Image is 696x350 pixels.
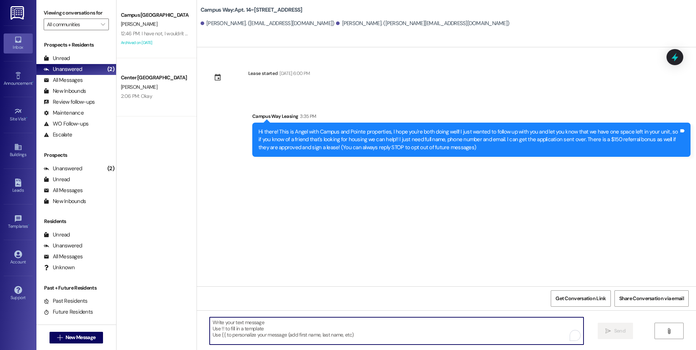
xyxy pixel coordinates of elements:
[44,76,83,84] div: All Messages
[614,290,689,307] button: Share Conversation via email
[121,84,157,90] span: [PERSON_NAME]
[121,93,152,99] div: 2:06 PM: Okay
[36,218,116,225] div: Residents
[201,20,335,27] div: [PERSON_NAME]. ([EMAIL_ADDRESS][DOMAIN_NAME])
[614,327,625,335] span: Send
[4,33,33,53] a: Inbox
[4,212,33,232] a: Templates •
[44,231,70,239] div: Unread
[28,223,29,228] span: •
[605,328,611,334] i: 
[278,69,310,77] div: [DATE] 6:00 PM
[44,65,82,73] div: Unanswered
[121,74,188,81] div: Center [GEOGRAPHIC_DATA]
[44,308,93,316] div: Future Residents
[258,128,679,151] div: Hi there! This is Angel with Campus and Pointe properties, I hope you're both doing well! I just ...
[121,30,332,37] div: 12:46 PM: I have not, I wouldn't be able to move in until October with my schedule during September.
[50,332,103,343] button: New Message
[4,141,33,160] a: Buildings
[44,98,95,106] div: Review follow-ups
[66,334,95,341] span: New Message
[44,87,86,95] div: New Inbounds
[44,297,88,305] div: Past Residents
[210,317,583,345] textarea: To enrich screen reader interactions, please activate Accessibility in Grammarly extension settings
[44,109,84,117] div: Maintenance
[666,328,672,334] i: 
[4,105,33,125] a: Site Visit •
[36,151,116,159] div: Prospects
[44,198,86,205] div: New Inbounds
[32,80,33,85] span: •
[44,131,72,139] div: Escalate
[36,284,116,292] div: Past + Future Residents
[201,6,302,14] b: Campus Way: Apt. 14~[STREET_ADDRESS]
[336,20,509,27] div: [PERSON_NAME]. ([PERSON_NAME][EMAIL_ADDRESS][DOMAIN_NAME])
[598,323,633,339] button: Send
[619,295,684,302] span: Share Conversation via email
[4,284,33,303] a: Support
[252,112,691,123] div: Campus Way Leasing
[120,38,189,47] div: Archived on [DATE]
[101,21,105,27] i: 
[106,163,116,174] div: (2)
[4,176,33,196] a: Leads
[4,248,33,268] a: Account
[44,120,88,128] div: WO Follow-ups
[106,64,116,75] div: (2)
[44,165,82,172] div: Unanswered
[47,19,97,30] input: All communities
[36,41,116,49] div: Prospects + Residents
[44,242,82,250] div: Unanswered
[44,176,70,183] div: Unread
[44,253,83,260] div: All Messages
[26,115,27,120] span: •
[44,264,75,271] div: Unknown
[44,7,109,19] label: Viewing conversations for
[551,290,610,307] button: Get Conversation Link
[248,69,278,77] div: Lease started
[298,112,316,120] div: 3:35 PM
[44,187,83,194] div: All Messages
[121,21,157,27] span: [PERSON_NAME]
[11,6,25,20] img: ResiDesk Logo
[44,55,70,62] div: Unread
[555,295,606,302] span: Get Conversation Link
[57,335,63,341] i: 
[121,11,188,19] div: Campus [GEOGRAPHIC_DATA]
